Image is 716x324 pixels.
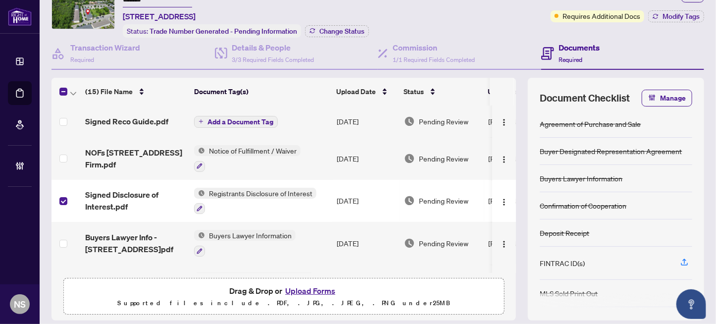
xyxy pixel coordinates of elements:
[282,284,338,297] button: Upload Forms
[500,198,508,206] img: Logo
[419,238,468,249] span: Pending Review
[8,7,32,26] img: logo
[559,56,583,63] span: Required
[663,13,700,20] span: Modify Tags
[496,151,512,166] button: Logo
[190,78,332,106] th: Document Tag(s)
[500,240,508,248] img: Logo
[336,86,376,97] span: Upload Date
[194,145,205,156] img: Status Icon
[194,230,296,257] button: Status IconBuyers Lawyer Information
[194,188,316,215] button: Status IconRegistrants Disclosure of Interest
[194,272,314,299] button: Status IconAgreement of Purchase and Sale
[559,42,600,54] h4: Documents
[333,106,400,137] td: [DATE]
[333,180,400,222] td: [DATE]
[85,231,186,255] span: Buyers Lawyer Info - [STREET_ADDRESS]pdf
[484,106,559,137] td: [PERSON_NAME]
[85,115,168,127] span: Signed Reco Guide.pdf
[194,188,205,199] img: Status Icon
[540,200,626,211] div: Confirmation of Cooperation
[484,265,559,307] td: [PERSON_NAME]
[194,115,278,128] button: Add a Document Tag
[85,147,186,170] span: NOFs [STREET_ADDRESS] Firm.pdf
[81,78,190,106] th: (15) File Name
[419,116,468,127] span: Pending Review
[194,230,205,241] img: Status Icon
[393,42,475,54] h4: Commission
[496,235,512,251] button: Logo
[14,297,26,311] span: NS
[85,189,186,213] span: Signed Disclosure of Interest.pdf
[660,90,686,106] span: Manage
[85,86,133,97] span: (15) File Name
[419,153,468,164] span: Pending Review
[207,118,273,125] span: Add a Document Tag
[404,238,415,249] img: Document Status
[496,113,512,129] button: Logo
[540,146,682,157] div: Buyer Designated Representation Agreement
[540,258,585,269] div: FINTRAC ID(s)
[500,156,508,163] img: Logo
[194,145,301,172] button: Status IconNotice of Fulfillment / Waiver
[540,118,641,129] div: Agreement of Purchase and Sale
[496,193,512,209] button: Logo
[676,289,706,319] button: Open asap
[642,90,692,107] button: Manage
[319,28,364,35] span: Change Status
[540,288,598,299] div: MLS Sold Print Out
[333,265,400,307] td: [DATE]
[404,153,415,164] img: Document Status
[484,78,558,106] th: Uploaded By
[229,284,338,297] span: Drag & Drop or
[232,56,314,63] span: 3/3 Required Fields Completed
[333,137,400,180] td: [DATE]
[123,10,196,22] span: [STREET_ADDRESS]
[563,10,640,21] span: Requires Additional Docs
[194,272,205,283] img: Status Icon
[194,116,278,128] button: Add a Document Tag
[400,78,484,106] th: Status
[404,195,415,206] img: Document Status
[540,91,630,105] span: Document Checklist
[404,86,424,97] span: Status
[64,278,504,315] span: Drag & Drop orUpload FormsSupported files include .PDF, .JPG, .JPEG, .PNG under25MB
[540,173,622,184] div: Buyers Lawyer Information
[540,227,589,238] div: Deposit Receipt
[648,10,704,22] button: Modify Tags
[333,222,400,265] td: [DATE]
[205,145,301,156] span: Notice of Fulfillment / Waiver
[70,42,140,54] h4: Transaction Wizard
[232,42,314,54] h4: Details & People
[199,119,204,124] span: plus
[419,195,468,206] span: Pending Review
[332,78,400,106] th: Upload Date
[404,116,415,127] img: Document Status
[70,297,498,309] p: Supported files include .PDF, .JPG, .JPEG, .PNG under 25 MB
[205,272,314,283] span: Agreement of Purchase and Sale
[305,25,369,37] button: Change Status
[205,188,316,199] span: Registrants Disclosure of Interest
[150,27,297,36] span: Trade Number Generated - Pending Information
[205,230,296,241] span: Buyers Lawyer Information
[70,56,94,63] span: Required
[123,24,301,38] div: Status:
[484,180,559,222] td: [PERSON_NAME]
[484,222,559,265] td: [PERSON_NAME]
[393,56,475,63] span: 1/1 Required Fields Completed
[484,137,559,180] td: [PERSON_NAME]
[500,118,508,126] img: Logo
